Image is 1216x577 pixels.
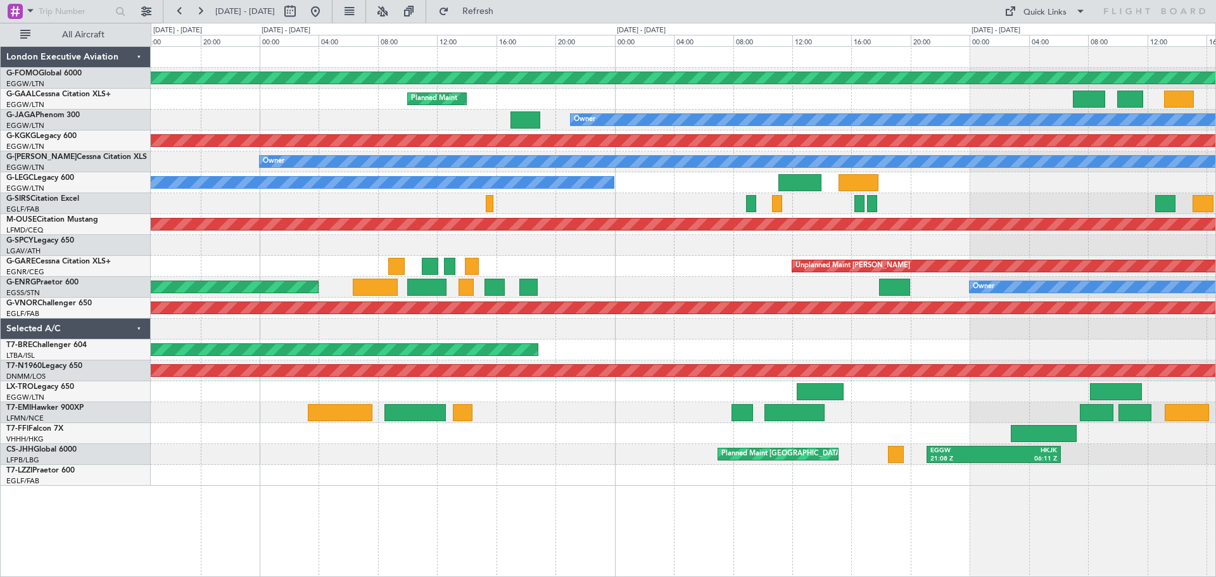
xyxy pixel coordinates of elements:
div: [DATE] - [DATE] [262,25,310,36]
div: 12:00 [792,35,851,46]
a: LFMN/NCE [6,414,44,423]
span: G-SIRS [6,195,30,203]
span: G-JAGA [6,111,35,119]
a: EGGW/LTN [6,393,44,402]
span: LX-TRO [6,383,34,391]
a: LFMD/CEQ [6,225,43,235]
a: EGGW/LTN [6,142,44,151]
a: LTBA/ISL [6,351,35,360]
div: Unplanned Maint [PERSON_NAME] [795,257,910,276]
div: 12:00 [1148,35,1206,46]
span: G-GARE [6,258,35,265]
a: G-FOMOGlobal 6000 [6,70,82,77]
a: T7-N1960Legacy 650 [6,362,82,370]
div: 08:00 [1088,35,1147,46]
div: 06:11 Z [994,455,1057,464]
a: EGGW/LTN [6,163,44,172]
span: [DATE] - [DATE] [215,6,275,17]
div: 16:00 [497,35,555,46]
span: M-OUSE [6,216,37,224]
button: Refresh [433,1,509,22]
a: G-LEGCLegacy 600 [6,174,74,182]
div: Owner [263,152,284,171]
a: T7-FFIFalcon 7X [6,425,63,433]
a: M-OUSECitation Mustang [6,216,98,224]
div: 00:00 [970,35,1029,46]
a: G-GAALCessna Citation XLS+ [6,91,111,98]
a: EGLF/FAB [6,476,39,486]
a: T7-EMIHawker 900XP [6,404,84,412]
a: LX-TROLegacy 650 [6,383,74,391]
div: 16:00 [141,35,200,46]
a: T7-BREChallenger 604 [6,341,87,349]
div: 04:00 [1029,35,1088,46]
span: CS-JHH [6,446,34,453]
div: 20:00 [911,35,970,46]
span: G-ENRG [6,279,36,286]
div: Quick Links [1023,6,1067,19]
div: EGGW [930,447,994,455]
a: EGLF/FAB [6,309,39,319]
div: [DATE] - [DATE] [617,25,666,36]
a: DNMM/LOS [6,372,46,381]
span: G-KGKG [6,132,36,140]
span: T7-BRE [6,341,32,349]
span: G-SPCY [6,237,34,244]
div: 08:00 [733,35,792,46]
a: G-ENRGPraetor 600 [6,279,79,286]
div: 00:00 [615,35,674,46]
div: 08:00 [378,35,437,46]
span: T7-EMI [6,404,31,412]
a: EGGW/LTN [6,100,44,110]
a: G-GARECessna Citation XLS+ [6,258,111,265]
button: Quick Links [998,1,1092,22]
a: T7-LZZIPraetor 600 [6,467,75,474]
a: G-SPCYLegacy 650 [6,237,74,244]
a: LFPB/LBG [6,455,39,465]
div: Planned Maint [GEOGRAPHIC_DATA] ([GEOGRAPHIC_DATA]) [721,445,921,464]
input: Trip Number [39,2,111,21]
span: G-VNOR [6,300,37,307]
div: [DATE] - [DATE] [153,25,202,36]
span: All Aircraft [33,30,134,39]
span: Refresh [452,7,505,16]
span: G-[PERSON_NAME] [6,153,77,161]
div: Planned Maint [411,89,457,108]
div: [DATE] - [DATE] [972,25,1020,36]
div: Owner [574,110,595,129]
a: EGLF/FAB [6,205,39,214]
a: EGGW/LTN [6,121,44,130]
div: 04:00 [674,35,733,46]
span: G-LEGC [6,174,34,182]
a: G-JAGAPhenom 300 [6,111,80,119]
a: EGGW/LTN [6,79,44,89]
div: 16:00 [851,35,910,46]
div: HKJK [994,447,1057,455]
a: G-VNORChallenger 650 [6,300,92,307]
a: G-KGKGLegacy 600 [6,132,77,140]
span: G-FOMO [6,70,39,77]
div: 00:00 [260,35,319,46]
a: CS-JHHGlobal 6000 [6,446,77,453]
a: G-SIRSCitation Excel [6,195,79,203]
span: G-GAAL [6,91,35,98]
a: EGGW/LTN [6,184,44,193]
span: T7-N1960 [6,362,42,370]
div: 12:00 [437,35,496,46]
button: All Aircraft [14,25,137,45]
div: Owner [973,277,994,296]
span: T7-FFI [6,425,28,433]
a: G-[PERSON_NAME]Cessna Citation XLS [6,153,147,161]
div: 20:00 [201,35,260,46]
a: LGAV/ATH [6,246,41,256]
div: 21:08 Z [930,455,994,464]
a: VHHH/HKG [6,434,44,444]
div: 04:00 [319,35,377,46]
span: T7-LZZI [6,467,32,474]
div: 20:00 [555,35,614,46]
a: EGNR/CEG [6,267,44,277]
a: EGSS/STN [6,288,40,298]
